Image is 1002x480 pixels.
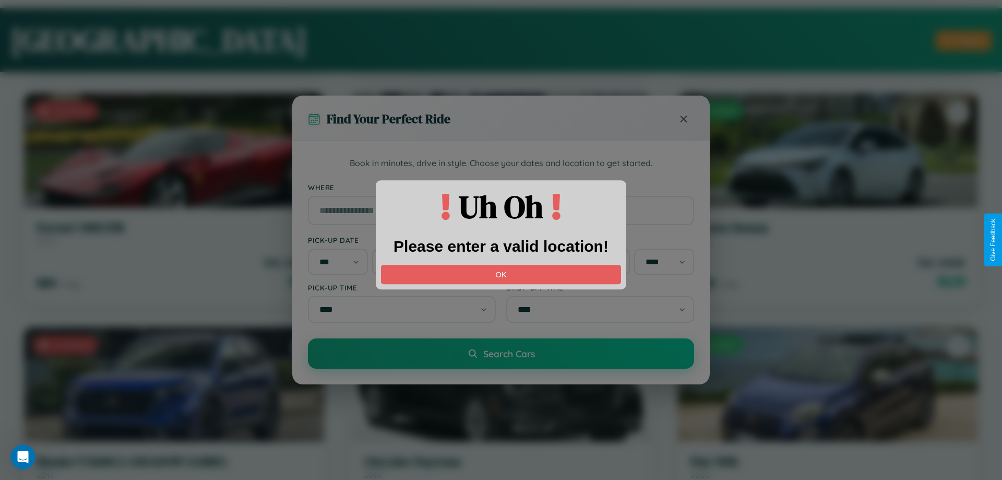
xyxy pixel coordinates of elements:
h3: Find Your Perfect Ride [327,110,450,127]
label: Pick-up Date [308,236,496,244]
label: Where [308,183,694,192]
span: Search Cars [483,348,535,359]
label: Drop-off Date [506,236,694,244]
p: Book in minutes, drive in style. Choose your dates and location to get started. [308,157,694,170]
label: Pick-up Time [308,283,496,292]
label: Drop-off Time [506,283,694,292]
